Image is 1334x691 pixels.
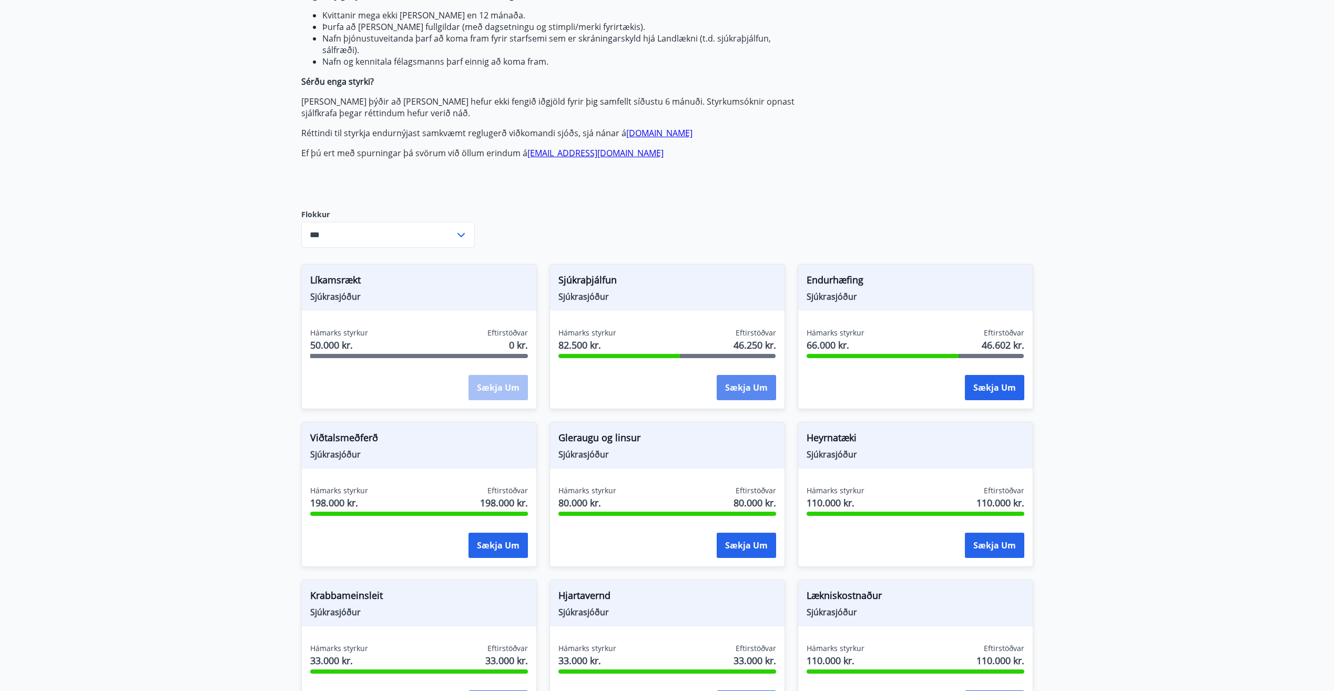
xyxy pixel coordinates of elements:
span: 110.000 kr. [976,496,1024,510]
span: 82.500 kr. [558,338,616,352]
span: Eftirstöðvar [487,328,528,338]
span: Gleraugu og linsur [558,431,776,449]
button: Sækja um [717,533,776,558]
p: [PERSON_NAME] þýðir að [PERSON_NAME] hefur ekki fengið iðgjöld fyrir þig samfellt síðustu 6 mánuð... [301,96,798,119]
span: Sjúkrasjóður [558,291,776,302]
li: Nafn þjónustuveitanda þarf að koma fram fyrir starfsemi sem er skráningarskyld hjá Landlækni (t.d... [322,33,798,56]
a: [DOMAIN_NAME] [626,127,693,139]
span: 198.000 kr. [480,496,528,510]
li: Kvittanir mega ekki [PERSON_NAME] en 12 mánaða. [322,9,798,21]
span: Líkamsrækt [310,273,528,291]
span: Hámarks styrkur [558,643,616,654]
span: Sjúkrasjóður [310,449,528,460]
span: Eftirstöðvar [736,485,776,496]
span: 46.250 kr. [734,338,776,352]
span: 66.000 kr. [807,338,864,352]
strong: Sérðu enga styrki? [301,76,374,87]
span: Hámarks styrkur [310,328,368,338]
span: 198.000 kr. [310,496,368,510]
span: Sjúkrasjóður [558,606,776,618]
span: Krabbameinsleit [310,588,528,606]
p: Réttindi til styrkja endurnýjast samkvæmt reglugerð viðkomandi sjóðs, sjá nánar á [301,127,798,139]
span: Hámarks styrkur [807,328,864,338]
button: Sækja um [965,375,1024,400]
label: Flokkur [301,209,475,220]
span: 110.000 kr. [976,654,1024,667]
span: 33.000 kr. [310,654,368,667]
button: Sækja um [469,533,528,558]
span: Endurhæfing [807,273,1024,291]
span: Hámarks styrkur [807,643,864,654]
button: Sækja um [717,375,776,400]
span: Hámarks styrkur [310,643,368,654]
span: Hámarks styrkur [310,485,368,496]
span: Lækniskostnaður [807,588,1024,606]
span: Hjartavernd [558,588,776,606]
button: Sækja um [965,533,1024,558]
span: Sjúkrasjóður [310,606,528,618]
span: Sjúkrasjóður [807,606,1024,618]
p: Ef þú ert með spurningar þá svörum við öllum erindum á [301,147,798,159]
span: Eftirstöðvar [736,328,776,338]
span: Viðtalsmeðferð [310,431,528,449]
span: Sjúkrasjóður [558,449,776,460]
span: 110.000 kr. [807,496,864,510]
span: Sjúkrasjóður [807,291,1024,302]
span: 50.000 kr. [310,338,368,352]
span: Sjúkrasjóður [807,449,1024,460]
span: 80.000 kr. [558,496,616,510]
span: Eftirstöðvar [984,485,1024,496]
span: Heyrnatæki [807,431,1024,449]
span: 33.000 kr. [734,654,776,667]
li: Þurfa að [PERSON_NAME] fullgildar (með dagsetningu og stimpli/merki fyrirtækis). [322,21,798,33]
span: Hámarks styrkur [558,328,616,338]
span: Hámarks styrkur [807,485,864,496]
span: 33.000 kr. [485,654,528,667]
span: 80.000 kr. [734,496,776,510]
span: Eftirstöðvar [984,328,1024,338]
span: 0 kr. [509,338,528,352]
span: 33.000 kr. [558,654,616,667]
span: Eftirstöðvar [487,643,528,654]
a: [EMAIL_ADDRESS][DOMAIN_NAME] [527,147,664,159]
span: Eftirstöðvar [984,643,1024,654]
span: Sjúkraþjálfun [558,273,776,291]
span: Sjúkrasjóður [310,291,528,302]
li: Nafn og kennitala félagsmanns þarf einnig að koma fram. [322,56,798,67]
span: 46.602 kr. [982,338,1024,352]
span: 110.000 kr. [807,654,864,667]
span: Eftirstöðvar [736,643,776,654]
span: Hámarks styrkur [558,485,616,496]
span: Eftirstöðvar [487,485,528,496]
